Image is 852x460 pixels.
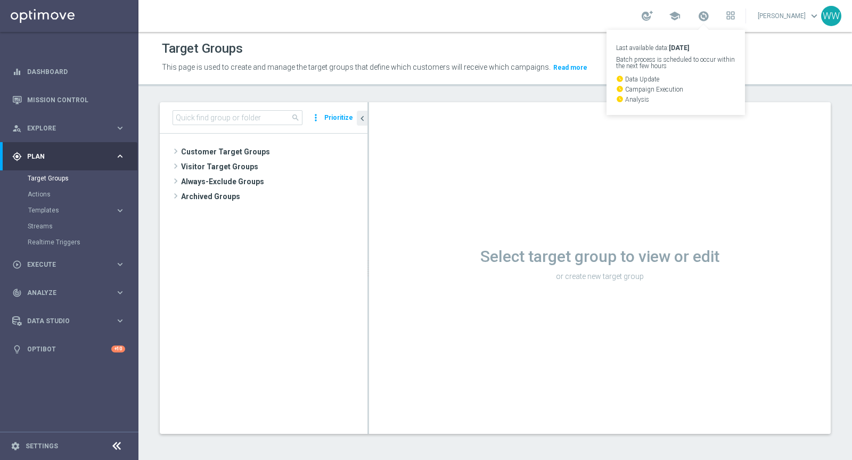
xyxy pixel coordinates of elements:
i: watch_later [616,95,624,103]
div: Realtime Triggers [28,234,137,250]
div: Mission Control [12,86,125,114]
i: keyboard_arrow_right [115,316,125,326]
button: gps_fixed Plan keyboard_arrow_right [12,152,126,161]
div: Target Groups [28,170,137,186]
i: keyboard_arrow_right [115,123,125,133]
div: Streams [28,218,137,234]
i: play_circle_outline [12,260,22,269]
div: Execute [12,260,115,269]
a: Target Groups [28,174,111,183]
a: Mission Control [27,86,125,114]
button: person_search Explore keyboard_arrow_right [12,124,126,133]
span: search [291,113,300,122]
button: Prioritize [323,111,355,125]
a: Settings [26,443,58,449]
p: Last available data: [616,45,735,51]
div: Optibot [12,335,125,363]
span: keyboard_arrow_down [808,10,820,22]
div: Templates [28,207,115,213]
i: chevron_left [357,113,367,124]
div: Explore [12,124,115,133]
p: Analysis [616,95,735,103]
span: Always-Exclude Groups [181,174,367,189]
div: Analyze [12,288,115,298]
p: Batch process is scheduled to occur within the next few hours [616,56,735,69]
span: Archived Groups [181,189,367,204]
strong: [DATE] [669,44,689,52]
a: Optibot [27,335,111,363]
div: Templates [28,202,137,218]
a: Streams [28,222,111,231]
input: Quick find group or folder [173,110,302,125]
a: Actions [28,190,111,199]
span: Customer Target Groups [181,144,367,159]
div: WW [821,6,841,26]
h1: Select target group to view or edit [369,247,831,266]
div: Data Studio [12,316,115,326]
i: person_search [12,124,22,133]
i: lightbulb [12,344,22,354]
button: chevron_left [357,111,367,126]
span: Templates [28,207,104,213]
i: more_vert [310,110,321,125]
a: Last available data:[DATE] Batch process is scheduled to occur within the next few hours watch_la... [697,8,710,25]
i: keyboard_arrow_right [115,151,125,161]
button: equalizer Dashboard [12,68,126,76]
span: Analyze [27,290,115,296]
i: equalizer [12,67,22,77]
p: Campaign Execution [616,85,735,93]
button: play_circle_outline Execute keyboard_arrow_right [12,260,126,269]
button: Data Studio keyboard_arrow_right [12,317,126,325]
div: Dashboard [12,57,125,86]
i: watch_later [616,75,624,83]
span: Explore [27,125,115,132]
span: Plan [27,153,115,160]
i: keyboard_arrow_right [115,206,125,216]
a: [PERSON_NAME]keyboard_arrow_down [757,8,821,24]
span: Visitor Target Groups [181,159,367,174]
span: This page is used to create and manage the target groups that define which customers will receive... [162,63,551,71]
h1: Target Groups [162,41,243,56]
button: Mission Control [12,96,126,104]
i: keyboard_arrow_right [115,259,125,269]
button: lightbulb Optibot +10 [12,345,126,354]
div: +10 [111,346,125,352]
i: settings [11,441,20,451]
i: track_changes [12,288,22,298]
span: Data Studio [27,318,115,324]
a: Realtime Triggers [28,238,111,247]
button: Templates keyboard_arrow_right [28,206,126,215]
button: track_changes Analyze keyboard_arrow_right [12,289,126,297]
button: Read more [552,62,588,73]
div: Plan [12,152,115,161]
i: watch_later [616,85,624,93]
i: keyboard_arrow_right [115,287,125,298]
div: Actions [28,186,137,202]
p: Data Update [616,75,735,83]
span: Execute [27,261,115,268]
i: gps_fixed [12,152,22,161]
a: Dashboard [27,57,125,86]
span: school [669,10,681,22]
p: or create new target group [369,272,831,281]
